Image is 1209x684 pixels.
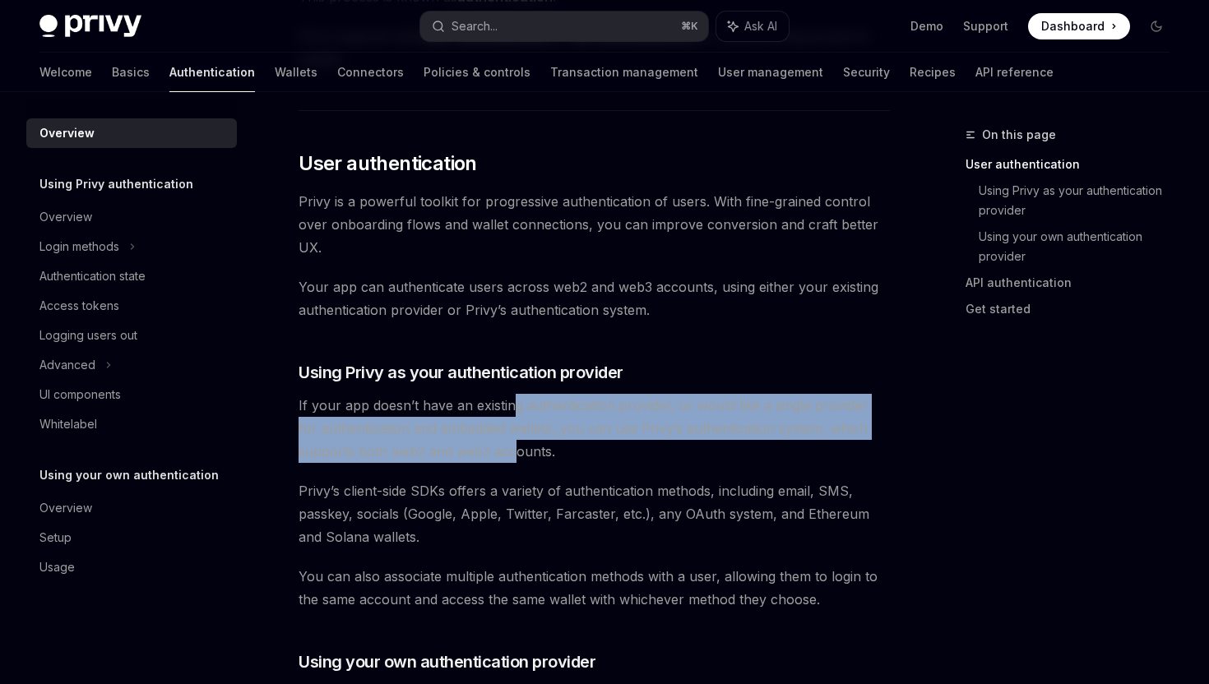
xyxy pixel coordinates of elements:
[452,16,498,36] div: Search...
[39,266,146,286] div: Authentication state
[26,552,237,582] a: Usage
[910,53,956,92] a: Recipes
[39,385,121,404] div: UI components
[39,465,219,485] h5: Using your own authentication
[26,493,237,523] a: Overview
[910,18,943,35] a: Demo
[39,355,95,375] div: Advanced
[1041,18,1105,35] span: Dashboard
[39,498,92,518] div: Overview
[424,53,530,92] a: Policies & controls
[963,18,1008,35] a: Support
[979,178,1183,224] a: Using Privy as your authentication provider
[26,118,237,148] a: Overview
[966,151,1183,178] a: User authentication
[744,18,777,35] span: Ask AI
[843,53,890,92] a: Security
[39,326,137,345] div: Logging users out
[420,12,707,41] button: Search...⌘K
[26,409,237,439] a: Whitelabel
[681,20,698,33] span: ⌘ K
[112,53,150,92] a: Basics
[39,414,97,434] div: Whitelabel
[299,479,890,548] span: Privy’s client-side SDKs offers a variety of authentication methods, including email, SMS, passke...
[39,123,95,143] div: Overview
[299,394,890,463] span: If your app doesn’t have an existing authentication provider, or would like a single provider for...
[299,565,890,611] span: You can also associate multiple authentication methods with a user, allowing them to login to the...
[39,237,119,256] div: Login methods
[39,528,72,548] div: Setup
[299,190,890,259] span: Privy is a powerful toolkit for progressive authentication of users. With fine-grained control ov...
[1028,13,1130,39] a: Dashboard
[979,224,1183,270] a: Using your own authentication provider
[26,291,237,321] a: Access tokens
[716,12,789,41] button: Ask AI
[275,53,317,92] a: Wallets
[299,361,623,384] span: Using Privy as your authentication provider
[26,523,237,552] a: Setup
[1143,13,1170,39] button: Toggle dark mode
[718,53,823,92] a: User management
[39,557,75,577] div: Usage
[966,296,1183,322] a: Get started
[26,261,237,291] a: Authentication state
[39,15,141,38] img: dark logo
[39,207,92,227] div: Overview
[550,53,698,92] a: Transaction management
[169,53,255,92] a: Authentication
[26,380,237,409] a: UI components
[299,150,477,177] span: User authentication
[39,53,92,92] a: Welcome
[982,125,1056,145] span: On this page
[299,275,890,321] span: Your app can authenticate users across web2 and web3 accounts, using either your existing authent...
[26,202,237,232] a: Overview
[26,321,237,350] a: Logging users out
[975,53,1054,92] a: API reference
[337,53,404,92] a: Connectors
[299,650,595,673] span: Using your own authentication provider
[966,270,1183,296] a: API authentication
[39,296,119,316] div: Access tokens
[39,174,193,194] h5: Using Privy authentication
